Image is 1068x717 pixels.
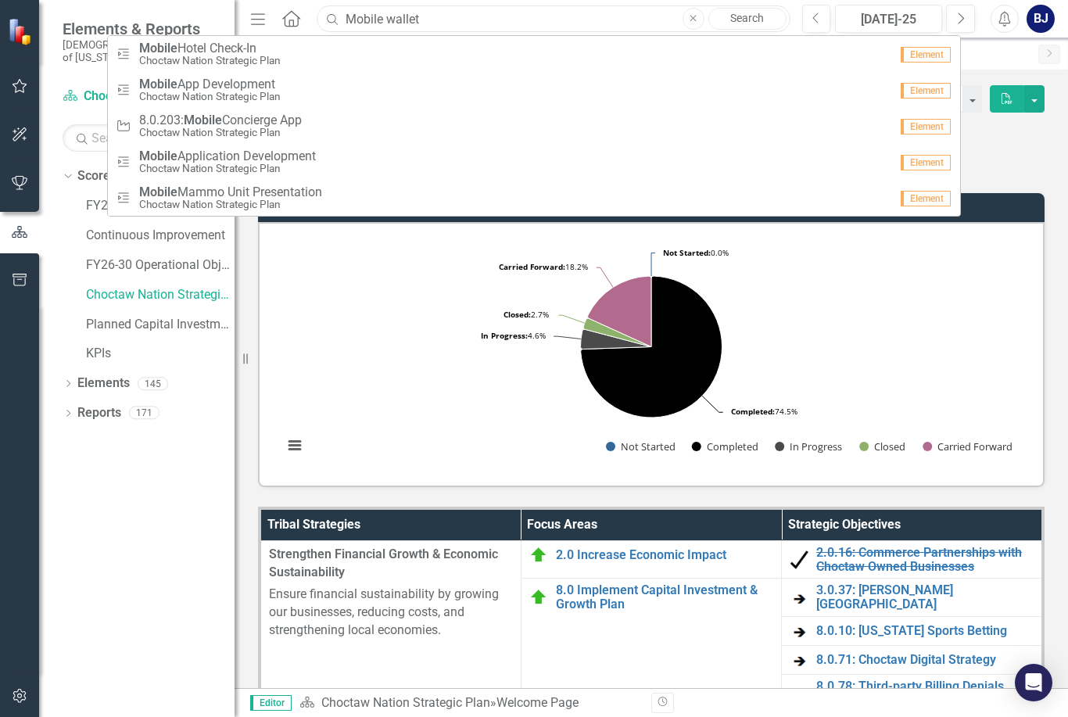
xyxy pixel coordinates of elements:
[581,330,652,350] path: In Progress, 17.
[782,645,1042,674] td: Double-Click to Edit Right Click for Context Menu
[139,91,281,102] small: Choctaw Nation Strategic Plan
[284,435,306,457] button: View chart menu, Chart
[86,197,235,215] a: FY26-30 Strategic Plan
[529,588,548,607] img: On Target
[790,683,808,702] img: Carried Forward
[63,88,219,106] a: Choctaw Nation Strategic Plan
[583,318,651,346] path: Closed, 10.
[481,330,528,341] tspan: In Progress:
[139,163,316,174] small: Choctaw Nation Strategic Plan
[139,149,316,163] span: Application Development
[663,247,729,258] text: 0.0%
[816,679,1034,707] a: 8.0.78: Third-party Billing Denials Recovery Plan
[692,439,758,454] button: Show Completed
[8,17,35,45] img: ClearPoint Strategy
[108,108,961,144] a: 8.0.203:Concierge AppChoctaw Nation Strategic PlanElement
[139,41,281,56] span: Hotel Check-In
[139,185,322,199] span: Mammo Unit Presentation
[606,439,675,454] button: Show Not Started
[901,83,951,99] span: Element
[86,316,235,334] a: Planned Capital Investments
[663,247,711,258] tspan: Not Started:
[504,309,531,320] tspan: Closed:
[790,622,808,640] img: Carried Forward
[816,546,1034,573] a: 2.0.16: Commerce Partnerships with Choctaw Owned Businesses
[901,119,951,134] span: Element
[481,330,546,341] text: 4.6%
[588,276,651,346] path: Carried Forward, 67.
[299,694,640,712] div: »
[139,113,302,127] span: 8.0.203: Concierge App
[816,583,1034,611] a: 3.0.37: [PERSON_NAME][GEOGRAPHIC_DATA]
[782,674,1042,712] td: Double-Click to Edit Right Click for Context Menu
[269,586,513,640] p: Ensure financial sustainability by growing our businesses, reducing costs, and strengthening loca...
[556,583,773,611] a: 8.0 Implement Capital Investment & Growth Plan
[708,8,787,30] a: Search
[504,309,549,320] text: 2.7%
[581,276,722,418] path: Completed, 274.
[790,588,808,607] img: Carried Forward
[1027,5,1055,33] button: BJ
[138,377,168,390] div: 145
[499,261,588,272] text: 18.2%
[775,439,842,454] button: Show In Progress
[901,155,951,170] span: Element
[782,541,1042,579] td: Double-Click to Edit Right Click for Context Menu
[250,695,292,711] span: Editor
[499,261,565,272] tspan: Carried Forward:
[108,144,961,180] a: Application DevelopmentChoctaw Nation Strategic PlanElement
[731,406,775,417] tspan: Completed:
[63,38,219,64] small: [DEMOGRAPHIC_DATA] Nation of [US_STATE]
[556,548,773,562] a: 2.0 Increase Economic Impact
[77,404,121,422] a: Reports
[275,235,1027,470] div: Chart. Highcharts interactive chart.
[859,439,905,454] button: Show Closed
[321,695,490,710] a: Choctaw Nation Strategic Plan
[496,695,579,710] div: Welcome Page
[108,36,961,72] a: Hotel Check-InChoctaw Nation Strategic PlanElement
[77,375,130,393] a: Elements
[782,616,1042,645] td: Double-Click to Edit Right Click for Context Menu
[529,546,548,565] img: On Target
[816,653,1034,667] a: 8.0.71: Choctaw Digital Strategy
[901,47,951,63] span: Element
[731,406,797,417] text: 74.5%
[521,541,781,579] td: Double-Click to Edit Right Click for Context Menu
[129,407,159,420] div: 171
[86,345,235,363] a: KPIs
[816,624,1034,638] a: 8.0.10: [US_STATE] Sports Betting
[63,124,219,152] input: Search Below...
[835,5,942,33] button: [DATE]-25
[139,127,302,138] small: Choctaw Nation Strategic Plan
[790,550,808,569] img: Completed
[77,167,142,185] a: Scorecards
[108,72,961,108] a: App DevelopmentChoctaw Nation Strategic PlanElement
[923,439,1013,454] button: Show Carried Forward
[1015,664,1052,701] div: Open Intercom Messenger
[317,5,790,33] input: Search ClearPoint...
[139,77,281,91] span: App Development
[108,180,961,216] a: Mammo Unit PresentationChoctaw Nation Strategic PlanElement
[86,227,235,245] a: Continuous Improvement
[901,191,951,206] span: Element
[139,55,281,66] small: Choctaw Nation Strategic Plan
[782,579,1042,616] td: Double-Click to Edit Right Click for Context Menu
[790,651,808,669] img: Carried Forward
[269,546,513,582] span: Strengthen Financial Growth & Economic Sustainability
[86,256,235,274] a: FY26-30 Operational Objectives
[86,286,235,304] a: Choctaw Nation Strategic Plan
[840,10,937,29] div: [DATE]-25
[139,199,322,210] small: Choctaw Nation Strategic Plan
[63,20,219,38] span: Elements & Reports
[275,235,1027,470] svg: Interactive chart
